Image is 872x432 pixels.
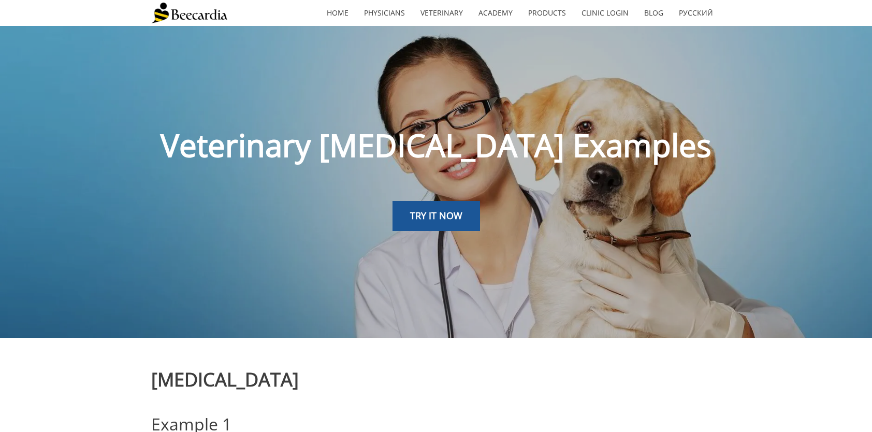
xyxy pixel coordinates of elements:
[471,1,520,25] a: Academy
[520,1,574,25] a: Products
[151,367,299,392] span: [MEDICAL_DATA]
[413,1,471,25] a: Veterinary
[161,124,711,166] span: Veterinary [MEDICAL_DATA] Examples
[393,201,480,231] a: TRY IT NOW
[671,1,721,25] a: Русский
[319,1,356,25] a: home
[636,1,671,25] a: Blog
[151,3,227,23] img: Beecardia
[410,209,462,222] span: TRY IT NOW
[356,1,413,25] a: Physicians
[574,1,636,25] a: Clinic Login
